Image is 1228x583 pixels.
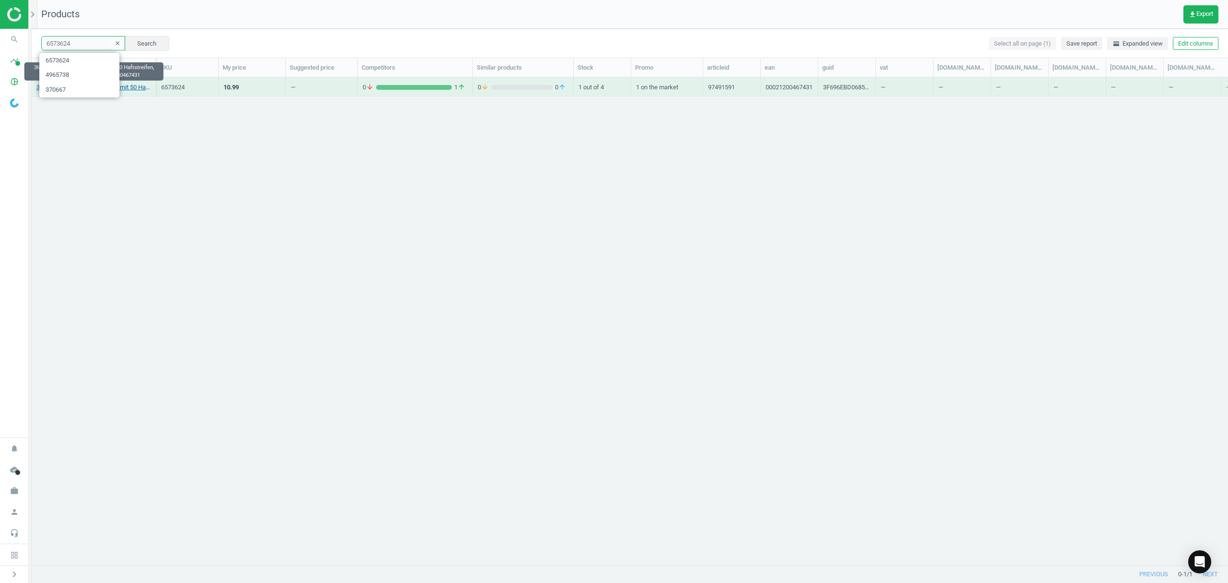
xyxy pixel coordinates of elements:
i: search [5,30,24,49]
div: articleid [707,63,756,72]
div: 3F696EBD06855606E06365033D0A6466 [823,83,871,95]
a: 3M Index-Spender Post-It 680, mit 50 Haftstreifen, 43,2x25,4mm, Promo, 00021200467431 [36,83,151,92]
div: — [1169,78,1216,95]
div: — [1053,78,1101,95]
i: horizontal_split [1112,40,1120,48]
i: chevron_right [9,569,20,580]
div: Stock [578,63,627,72]
i: arrow_upward [558,83,566,92]
span: 0 [553,83,568,92]
div: Competitors [362,63,469,72]
span: 1 [452,83,468,92]
span: 6573624 [39,53,119,68]
div: [DOMAIN_NAME](delivery) [995,63,1044,72]
span: Save report [1066,39,1097,48]
div: — [1111,78,1158,95]
div: — [938,78,986,95]
div: guid [822,63,872,72]
span: Export [1189,11,1213,18]
span: 370667 [39,83,119,97]
span: 0 - 1 [1178,570,1187,579]
button: horizontal_splitExpanded view [1107,37,1168,50]
button: clear [110,37,125,50]
span: 0 [478,83,491,92]
button: Save report [1061,37,1102,50]
span: Expanded view [1112,39,1163,48]
i: notifications [5,439,24,458]
div: 00021200467431 [766,83,813,95]
div: 1 out of 4 [579,78,626,95]
button: get_appExport [1183,5,1218,24]
button: next [1193,566,1228,583]
button: Select all on page (1) [989,37,1056,50]
span: Products [41,8,80,20]
div: 3M Index-Spender Post-It 680, mit 50 Haftstreifen, 43,2x25,4mm, Promo, 00021200467431 [24,62,164,81]
div: 97491591 [708,83,735,95]
div: 1 on the market [636,78,698,95]
div: [DOMAIN_NAME](description) [1052,63,1102,72]
div: [DOMAIN_NAME](image_url) [1168,63,1217,72]
div: — [881,78,928,95]
i: clear [114,40,121,47]
img: ajHJNr6hYgQAAAAASUVORK5CYII= [7,7,75,22]
div: SKU [160,63,214,72]
button: Search [124,36,169,50]
div: Open Intercom Messenger [1188,550,1211,573]
div: ean [765,63,814,72]
span: 0 [363,83,376,92]
div: 10.99 [224,83,239,92]
div: Suggested price [290,63,354,72]
i: headset_mic [5,524,24,542]
i: arrow_downward [366,83,374,92]
i: timeline [5,51,24,70]
button: Edit columns [1173,37,1218,50]
div: 6573624 [161,83,213,92]
input: SKU/Title search [41,36,125,50]
img: wGWNvw8QSZomAAAAABJRU5ErkJggg== [10,98,19,108]
div: [DOMAIN_NAME](brand) [937,63,987,72]
i: arrow_downward [481,83,489,92]
span: 4965738 [39,68,119,83]
div: Similar products [477,63,569,72]
i: work [5,482,24,500]
div: — [291,83,295,95]
i: chevron_right [27,9,38,20]
div: Promo [635,63,699,72]
div: [DOMAIN_NAME](ean) [1110,63,1159,72]
i: person [5,503,24,521]
div: — [996,78,1043,95]
i: get_app [1189,11,1196,18]
div: grid [32,77,1228,555]
span: / 1 [1187,570,1193,579]
button: chevron_right [2,568,26,581]
button: previous [1129,566,1178,583]
i: pie_chart_outlined [5,73,24,91]
i: arrow_upward [458,83,465,92]
div: My price [223,63,282,72]
span: Select all on page (1) [994,39,1051,48]
i: cloud_done [5,461,24,479]
div: vat [880,63,929,72]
